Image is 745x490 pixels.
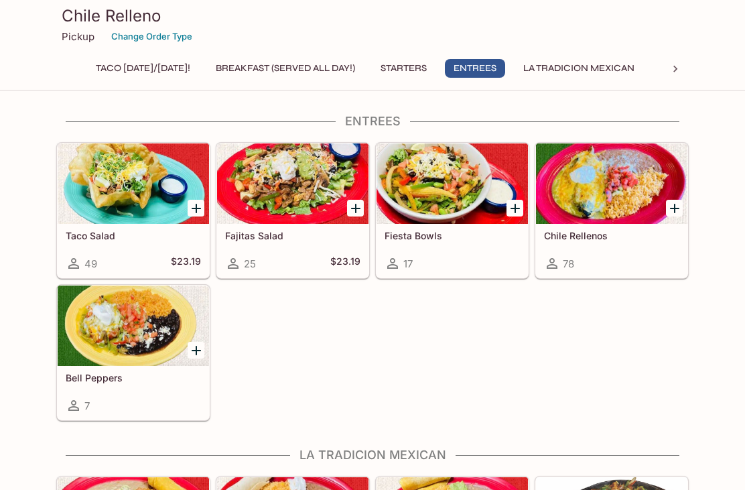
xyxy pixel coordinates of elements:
[56,114,689,129] h4: Entrees
[66,372,201,383] h5: Bell Peppers
[535,143,688,278] a: Chile Rellenos78
[377,143,528,224] div: Fiesta Bowls
[563,257,574,270] span: 78
[66,230,201,241] h5: Taco Salad
[84,257,97,270] span: 49
[376,143,529,278] a: Fiesta Bowls17
[88,59,198,78] button: Taco [DATE]/[DATE]!
[544,230,679,241] h5: Chile Rellenos
[373,59,434,78] button: Starters
[58,286,209,366] div: Bell Peppers
[506,200,523,217] button: Add Fiesta Bowls
[56,448,689,463] h4: La Tradicion Mexican
[244,257,256,270] span: 25
[57,285,210,420] a: Bell Peppers7
[330,255,360,271] h5: $23.19
[105,26,198,47] button: Change Order Type
[62,5,683,26] h3: Chile Relleno
[653,59,713,78] button: Tacos
[84,400,90,412] span: 7
[347,200,364,217] button: Add Fajitas Salad
[666,200,683,217] button: Add Chile Rellenos
[225,230,360,241] h5: Fajitas Salad
[445,59,505,78] button: Entrees
[208,59,362,78] button: Breakfast (Served ALL DAY!)
[57,143,210,278] a: Taco Salad49$23.19
[217,143,368,224] div: Fajitas Salad
[58,143,209,224] div: Taco Salad
[188,200,204,217] button: Add Taco Salad
[216,143,369,278] a: Fajitas Salad25$23.19
[403,257,413,270] span: 17
[62,30,94,43] p: Pickup
[516,59,642,78] button: La Tradicion Mexican
[385,230,520,241] h5: Fiesta Bowls
[171,255,201,271] h5: $23.19
[188,342,204,359] button: Add Bell Peppers
[536,143,687,224] div: Chile Rellenos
